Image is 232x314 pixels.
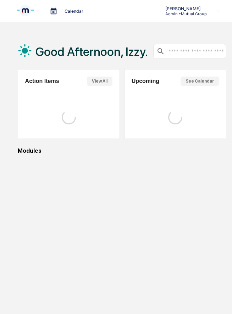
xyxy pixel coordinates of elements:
div: Modules [18,147,227,154]
h2: Action Items [25,78,59,84]
button: See Calendar [181,77,219,86]
p: [PERSON_NAME] [160,6,207,11]
button: View All [87,77,112,86]
h2: Upcoming [132,78,159,84]
p: Admin • Mutual Group [160,11,207,16]
img: logo [17,1,34,21]
h1: Good Afternoon, Izzy. [35,45,148,59]
p: Calendar [59,9,87,14]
